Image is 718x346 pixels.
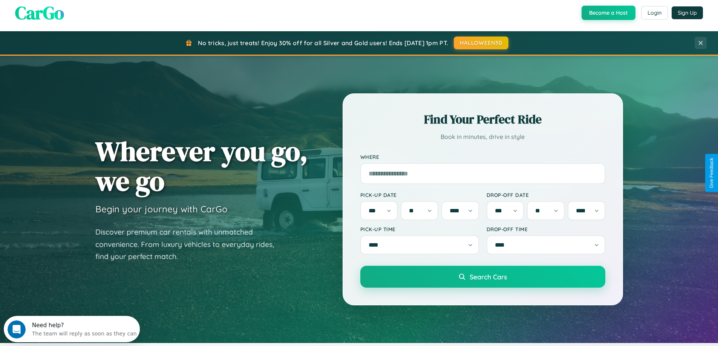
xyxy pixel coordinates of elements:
[470,273,507,281] span: Search Cars
[641,6,668,20] button: Login
[28,12,133,20] div: The team will reply as soon as they can
[487,226,605,232] label: Drop-off Time
[8,320,26,338] iframe: Intercom live chat
[360,131,605,142] p: Book in minutes, drive in style
[487,192,605,198] label: Drop-off Date
[15,0,64,25] span: CarGo
[28,6,133,12] div: Need help?
[582,6,635,20] button: Become a Host
[360,192,479,198] label: Pick-up Date
[360,154,605,160] label: Where
[95,203,228,215] h3: Begin your journey with CarGo
[95,226,284,263] p: Discover premium car rentals with unmatched convenience. From luxury vehicles to everyday rides, ...
[360,226,479,232] label: Pick-up Time
[198,39,448,47] span: No tricks, just treats! Enjoy 30% off for all Silver and Gold users! Ends [DATE] 1pm PT.
[4,316,140,342] iframe: Intercom live chat discovery launcher
[454,37,508,49] button: HALLOWEEN30
[360,266,605,288] button: Search Cars
[709,158,714,188] div: Give Feedback
[3,3,140,24] div: Open Intercom Messenger
[672,6,703,19] button: Sign Up
[95,136,308,196] h1: Wherever you go, we go
[360,111,605,128] h2: Find Your Perfect Ride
